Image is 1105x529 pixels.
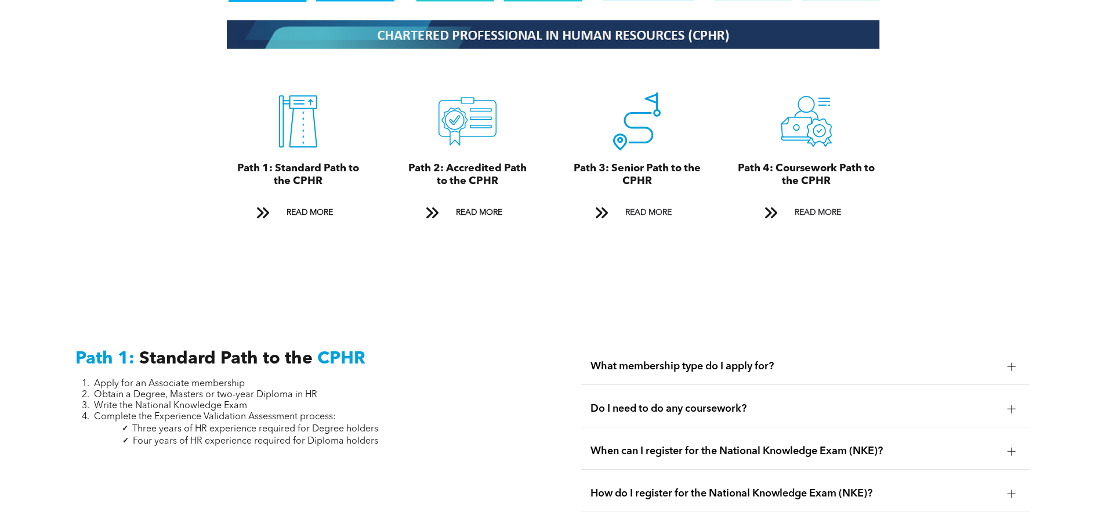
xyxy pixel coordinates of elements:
[248,202,348,224] a: READ MORE
[94,412,336,422] span: Complete the Experience Validation Assessment process:
[133,437,378,446] span: Four years of HR experience required for Diploma holders
[756,202,856,224] a: READ MORE
[621,202,676,224] span: READ MORE
[282,202,337,224] span: READ MORE
[94,390,317,400] span: Obtain a Degree, Masters or two-year Diploma in HR
[590,402,998,415] span: Do I need to do any coursework?
[94,401,247,411] span: Write the National Knowledge Exam
[590,360,998,373] span: What membership type do I apply for?
[317,350,365,368] span: CPHR
[132,424,378,434] span: Three years of HR experience required for Degree holders
[408,163,527,186] span: Path 2: Accredited Path to the CPHR
[139,350,313,368] span: Standard Path to the
[791,202,845,224] span: READ MORE
[75,350,135,368] span: Path 1:
[574,163,701,186] span: Path 3: Senior Path to the CPHR
[738,163,875,186] span: Path 4: Coursework Path to the CPHR
[590,445,998,458] span: When can I register for the National Knowledge Exam (NKE)?
[590,487,998,500] span: How do I register for the National Knowledge Exam (NKE)?
[237,163,359,186] span: Path 1: Standard Path to the CPHR
[418,202,517,224] a: READ MORE
[452,202,506,224] span: READ MORE
[94,379,245,388] span: Apply for an Associate membership
[587,202,687,224] a: READ MORE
